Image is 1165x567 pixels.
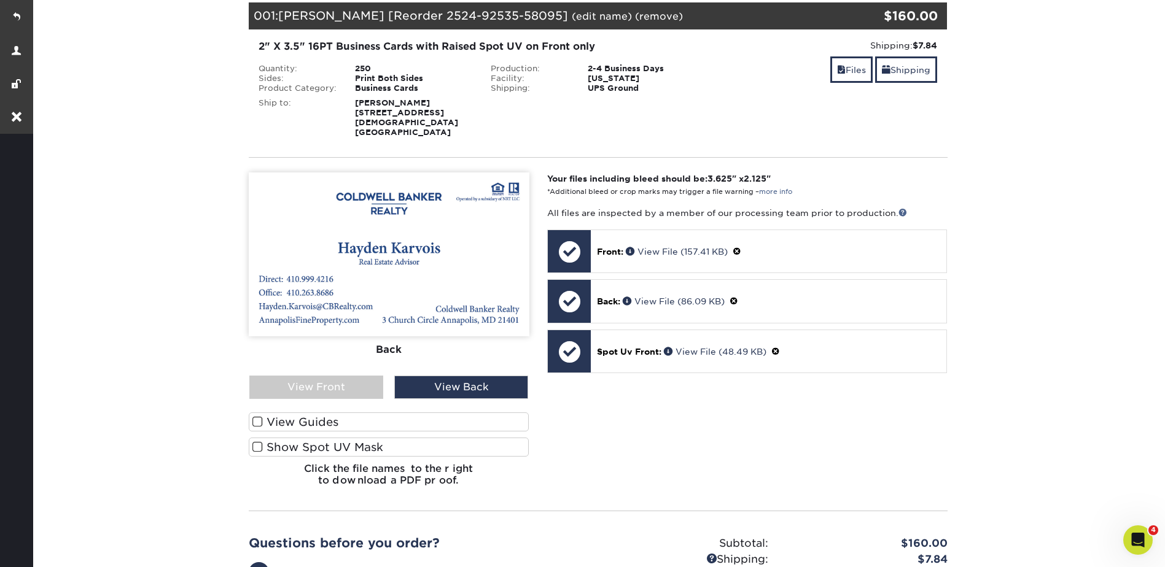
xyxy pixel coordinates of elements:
[623,296,725,306] a: View File (86.09 KB)
[1123,525,1153,555] iframe: Intercom live chat
[759,188,792,196] a: more info
[579,74,714,83] div: [US_STATE]
[278,9,568,22] span: [PERSON_NAME] [Reorder 2524-92535-58095]
[579,83,714,93] div: UPS Ground
[346,74,481,83] div: Print Both Sides
[249,74,346,83] div: Sides:
[481,64,579,74] div: Production:
[598,536,777,552] div: Subtotal:
[547,207,947,219] p: All files are inspected by a member of our processing team prior to production.
[597,247,623,256] span: Front:
[875,56,937,83] a: Shipping
[249,2,831,29] div: 001:
[249,98,346,137] div: Ship to:
[664,347,766,357] a: View File (48.49 KB)
[355,98,458,137] strong: [PERSON_NAME] [STREET_ADDRESS][DEMOGRAPHIC_DATA] [GEOGRAPHIC_DATA]
[249,536,589,550] h2: Questions before you order?
[777,536,957,552] div: $160.00
[346,64,481,74] div: 250
[249,83,346,93] div: Product Category:
[1148,525,1158,535] span: 4
[346,83,481,93] div: Business Cards
[547,188,792,196] small: *Additional bleed or crop marks may trigger a file warning –
[249,412,529,431] label: View Guides
[830,56,873,83] a: Files
[882,65,890,75] span: shipping
[394,376,528,399] div: View Back
[249,64,346,74] div: Quantity:
[249,463,529,496] h6: Click the file names to the right to download a PDF proof.
[547,174,771,183] strong: Your files including bleed should be: " x "
[481,83,579,93] div: Shipping:
[635,10,683,22] a: (remove)
[597,347,661,357] span: Spot Uv Front:
[723,39,938,52] div: Shipping:
[837,65,846,75] span: files
[597,296,620,306] span: Back:
[744,174,766,183] span: 2.125
[707,174,732,183] span: 3.625
[249,376,383,399] div: View Front
[579,64,714,74] div: 2-4 Business Days
[572,10,632,22] a: (edit name)
[831,7,938,25] div: $160.00
[626,247,728,256] a: View File (157.41 KB)
[259,39,705,54] div: 2" X 3.5" 16PT Business Cards with Raised Spot UV on Front only
[249,438,529,457] label: Show Spot UV Mask
[249,336,529,363] div: Back
[913,40,937,50] strong: $7.84
[481,74,579,83] div: Facility:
